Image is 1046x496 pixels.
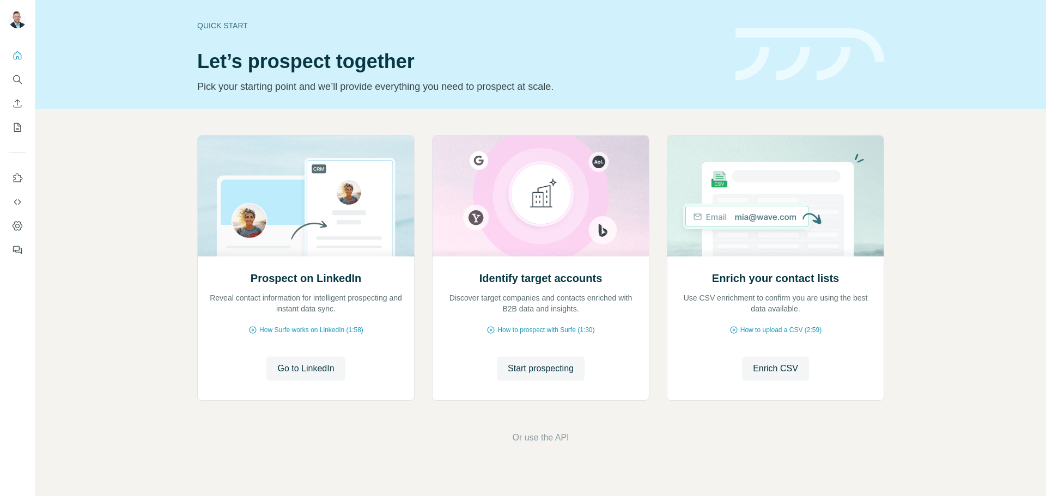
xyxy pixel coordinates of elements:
[678,292,873,314] p: Use CSV enrichment to confirm you are using the best data available.
[508,362,574,375] span: Start prospecting
[9,240,26,260] button: Feedback
[512,431,569,444] button: Or use the API
[740,325,822,335] span: How to upload a CSV (2:59)
[9,216,26,236] button: Dashboard
[9,70,26,89] button: Search
[742,357,809,381] button: Enrich CSV
[9,118,26,137] button: My lists
[266,357,345,381] button: Go to LinkedIn
[9,168,26,188] button: Use Surfe on LinkedIn
[9,94,26,113] button: Enrich CSV
[197,20,722,31] div: Quick start
[9,192,26,212] button: Use Surfe API
[712,271,839,286] h2: Enrich your contact lists
[432,136,649,256] img: Identify target accounts
[277,362,334,375] span: Go to LinkedIn
[197,51,722,72] h1: Let’s prospect together
[259,325,363,335] span: How Surfe works on LinkedIn (1:58)
[479,271,603,286] h2: Identify target accounts
[443,292,638,314] p: Discover target companies and contacts enriched with B2B data and insights.
[209,292,403,314] p: Reveal contact information for intelligent prospecting and instant data sync.
[497,357,585,381] button: Start prospecting
[667,136,884,256] img: Enrich your contact lists
[497,325,594,335] span: How to prospect with Surfe (1:30)
[9,11,26,28] img: Avatar
[197,79,722,94] p: Pick your starting point and we’ll provide everything you need to prospect at scale.
[9,46,26,65] button: Quick start
[197,136,415,256] img: Prospect on LinkedIn
[251,271,361,286] h2: Prospect on LinkedIn
[753,362,798,375] span: Enrich CSV
[735,28,884,81] img: banner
